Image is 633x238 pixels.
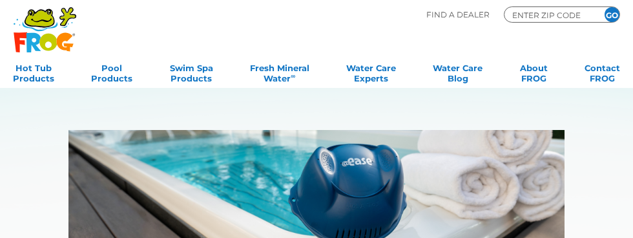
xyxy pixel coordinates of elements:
a: Swim SpaProducts [170,59,213,85]
a: Hot TubProducts [13,59,54,85]
a: ContactFROG [585,59,620,85]
input: GO [605,7,619,22]
p: Find A Dealer [426,6,490,23]
a: Water CareBlog [433,59,483,85]
input: Zip Code Form [511,9,588,21]
sup: ∞ [291,72,295,80]
a: AboutFROG [520,59,548,85]
a: Water CareExperts [346,59,396,85]
a: PoolProducts [91,59,132,85]
a: Fresh MineralWater∞ [250,59,309,85]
